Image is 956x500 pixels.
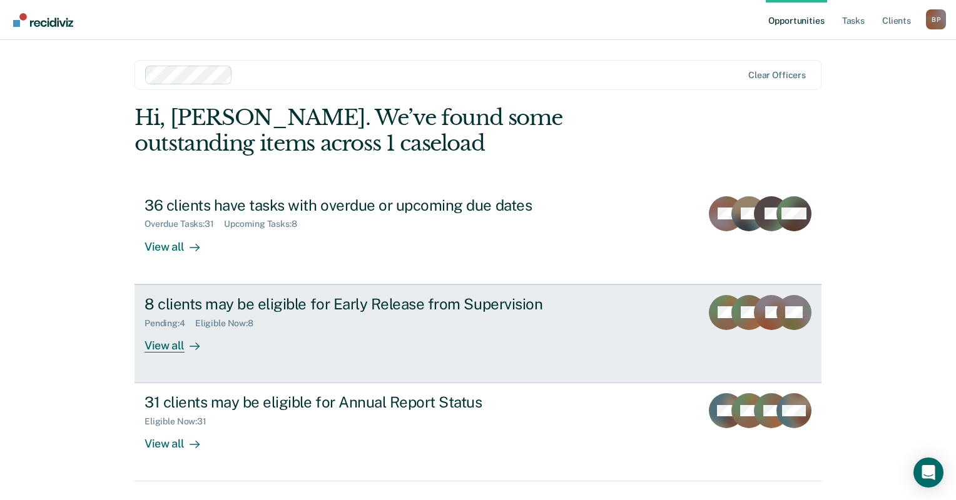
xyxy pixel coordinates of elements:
div: Eligible Now : 31 [145,416,216,427]
div: Overdue Tasks : 31 [145,219,224,229]
div: 8 clients may be eligible for Early Release from Supervision [145,295,584,313]
div: 36 clients have tasks with overdue or upcoming due dates [145,196,584,214]
a: 31 clients may be eligible for Annual Report StatusEligible Now:31View all [135,383,821,481]
div: Pending : 4 [145,318,195,329]
div: B P [926,9,946,29]
img: Recidiviz [13,13,73,27]
div: View all [145,328,215,352]
div: Hi, [PERSON_NAME]. We’ve found some outstanding items across 1 caseload [135,105,684,156]
div: View all [145,229,215,254]
div: Eligible Now : 8 [195,318,263,329]
div: Clear officers [748,70,806,81]
div: Upcoming Tasks : 8 [224,219,307,229]
a: 8 clients may be eligible for Early Release from SupervisionPending:4Eligible Now:8View all [135,284,821,383]
a: 36 clients have tasks with overdue or upcoming due datesOverdue Tasks:31Upcoming Tasks:8View all [135,186,821,284]
div: 31 clients may be eligible for Annual Report Status [145,393,584,411]
button: Profile dropdown button [926,9,946,29]
div: Open Intercom Messenger [913,457,943,487]
div: View all [145,427,215,451]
